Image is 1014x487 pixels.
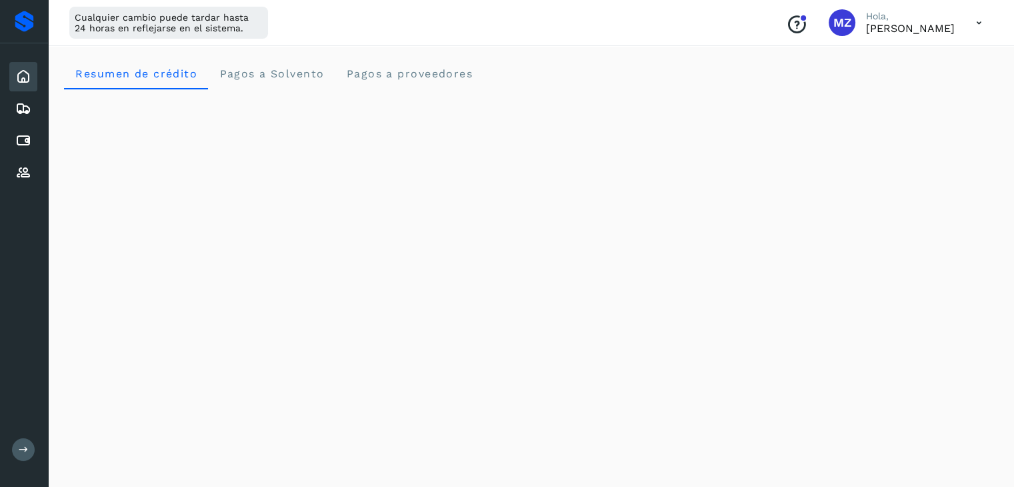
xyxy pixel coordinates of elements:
div: Inicio [9,62,37,91]
span: Pagos a Solvento [219,67,324,80]
p: Hola, [866,11,955,22]
span: Resumen de crédito [75,67,197,80]
span: Pagos a proveedores [345,67,473,80]
div: Cualquier cambio puede tardar hasta 24 horas en reflejarse en el sistema. [69,7,268,39]
div: Embarques [9,94,37,123]
p: Mariana Zavala Uribe [866,22,955,35]
div: Proveedores [9,158,37,187]
div: Cuentas por pagar [9,126,37,155]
